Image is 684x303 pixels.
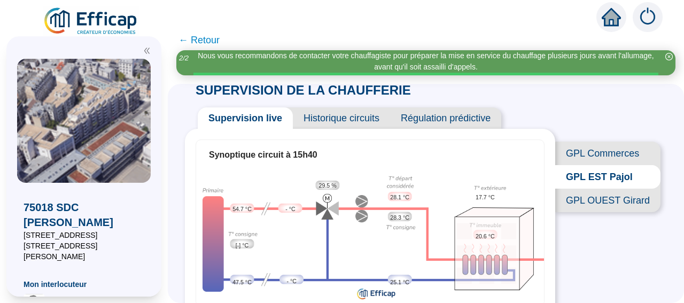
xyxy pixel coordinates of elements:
span: Régulation prédictive [390,107,501,129]
span: GPL OUEST Girard [555,189,660,212]
span: home [602,7,621,27]
span: 28.1 °C [390,193,409,201]
span: 17.7 °C [476,193,495,201]
span: 75018 SDC [PERSON_NAME] [24,200,144,230]
span: [STREET_ADDRESS][PERSON_NAME] [24,240,144,262]
span: Mon interlocuteur [24,279,144,290]
div: Nous vous recommandons de contacter votre chauffagiste pour préparer la mise en service du chauff... [193,50,658,73]
span: GPL Commerces [555,142,660,165]
img: circuit-supervision.724c8d6b72cc0638e748.png [196,169,544,302]
span: GPL EST Pajol [555,165,660,189]
i: 2 / 2 [179,54,189,62]
img: alerts [633,2,663,32]
span: Historique circuits [293,107,390,129]
span: SUPERVISION DE LA CHAUFFERIE [185,83,422,97]
span: double-left [143,47,151,55]
div: Synoptique [196,169,544,302]
span: 29.5 % [319,181,337,190]
span: ← Retour [178,33,220,48]
span: 54.7 °C [232,205,252,213]
span: [-] °C [236,241,248,250]
span: Supervision live [198,107,293,129]
span: 47.5 °C [232,278,252,286]
span: 28.3 °C [390,213,409,222]
div: Synoptique circuit à 15h40 [209,149,531,161]
span: close-circle [665,53,673,60]
span: 25.1 °C [390,278,409,286]
span: - °C [286,277,296,285]
img: efficap energie logo [43,6,139,36]
span: - °C [285,205,295,213]
span: [STREET_ADDRESS] [24,230,144,240]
